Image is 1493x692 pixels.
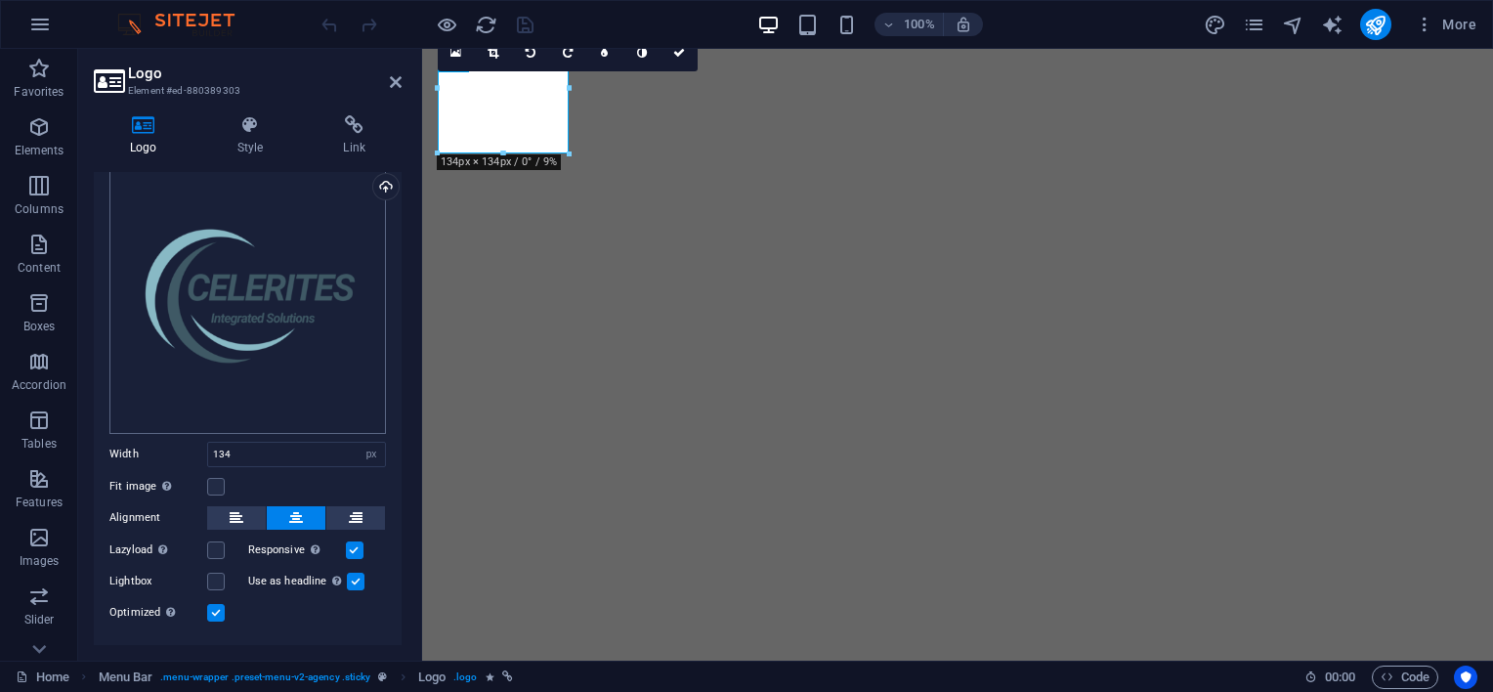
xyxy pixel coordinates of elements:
[955,16,972,33] i: On resize automatically adjust zoom level to fit chosen device.
[1204,14,1226,36] i: Design (Ctrl+Alt+Y)
[1282,13,1305,36] button: navigator
[14,84,64,100] p: Favorites
[24,612,55,627] p: Slider
[109,157,386,434] div: Transpaceleriteshigh.png
[904,13,935,36] h6: 100%
[109,539,207,562] label: Lazyload
[1321,13,1344,36] button: text_generator
[418,666,446,689] span: Click to select. Double-click to edit
[435,13,458,36] button: Click here to leave preview mode and continue editing
[512,34,549,71] a: Rotate left 90°
[549,34,586,71] a: Rotate right 90°
[109,449,207,459] label: Width
[201,115,308,156] h4: Style
[18,260,61,276] p: Content
[486,671,494,682] i: Element contains an animation
[160,666,370,689] span: . menu-wrapper .preset-menu-v2-agency .sticky
[128,65,402,82] h2: Logo
[15,143,64,158] p: Elements
[109,601,207,625] label: Optimized
[1243,13,1266,36] button: pages
[109,475,207,498] label: Fit image
[128,82,363,100] h3: Element #ed-880389303
[1339,670,1342,684] span: :
[1372,666,1438,689] button: Code
[94,115,201,156] h4: Logo
[1243,14,1265,36] i: Pages (Ctrl+Alt+S)
[474,13,497,36] button: reload
[453,666,477,689] span: . logo
[23,319,56,334] p: Boxes
[99,666,513,689] nav: breadcrumb
[248,539,346,562] label: Responsive
[307,115,402,156] h4: Link
[1321,14,1344,36] i: AI Writer
[109,506,207,530] label: Alignment
[1415,15,1476,34] span: More
[1204,13,1227,36] button: design
[1381,666,1429,689] span: Code
[475,14,497,36] i: Reload page
[586,34,623,71] a: Blur
[109,570,207,593] label: Lightbox
[1304,666,1356,689] h6: Session time
[661,34,698,71] a: Confirm ( Ctrl ⏎ )
[16,666,69,689] a: Click to cancel selection. Double-click to open Pages
[438,34,475,71] a: Select files from the file manager, stock photos, or upload file(s)
[1364,14,1386,36] i: Publish
[20,553,60,569] p: Images
[475,34,512,71] a: Crop mode
[15,201,64,217] p: Columns
[16,495,63,510] p: Features
[12,377,66,393] p: Accordion
[21,436,57,452] p: Tables
[112,13,259,36] img: Editor Logo
[94,640,402,687] h4: Text
[1454,666,1477,689] button: Usercentrics
[1360,9,1391,40] button: publish
[623,34,661,71] a: Greyscale
[1407,9,1484,40] button: More
[378,671,387,682] i: This element is a customizable preset
[874,13,944,36] button: 100%
[248,570,347,593] label: Use as headline
[1282,14,1304,36] i: Navigator
[1325,666,1355,689] span: 00 00
[99,666,153,689] span: Click to select. Double-click to edit
[502,671,513,682] i: This element is linked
